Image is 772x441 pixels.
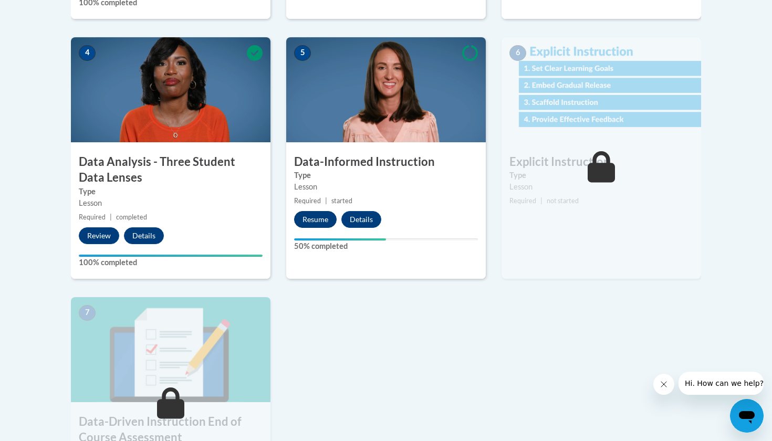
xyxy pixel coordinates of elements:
[79,227,119,244] button: Review
[730,399,764,433] iframe: Button to launch messaging window
[71,37,270,142] img: Course Image
[71,297,270,402] img: Course Image
[294,170,478,181] label: Type
[653,374,674,395] iframe: Close message
[509,181,693,193] div: Lesson
[540,197,543,205] span: |
[79,257,263,268] label: 100% completed
[341,211,381,228] button: Details
[116,213,147,221] span: completed
[294,197,321,205] span: Required
[79,305,96,321] span: 7
[547,197,579,205] span: not started
[294,211,337,228] button: Resume
[294,45,311,61] span: 5
[294,181,478,193] div: Lesson
[71,154,270,186] h3: Data Analysis - Three Student Data Lenses
[679,372,764,395] iframe: Message from company
[294,238,386,240] div: Your progress
[79,255,263,257] div: Your progress
[124,227,164,244] button: Details
[509,45,526,61] span: 6
[509,170,693,181] label: Type
[79,197,263,209] div: Lesson
[79,45,96,61] span: 4
[502,37,701,142] img: Course Image
[286,154,486,170] h3: Data-Informed Instruction
[325,197,327,205] span: |
[286,37,486,142] img: Course Image
[110,213,112,221] span: |
[79,186,263,197] label: Type
[509,197,536,205] span: Required
[294,240,478,252] label: 50% completed
[79,213,106,221] span: Required
[502,154,701,170] h3: Explicit Instruction
[331,197,352,205] span: started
